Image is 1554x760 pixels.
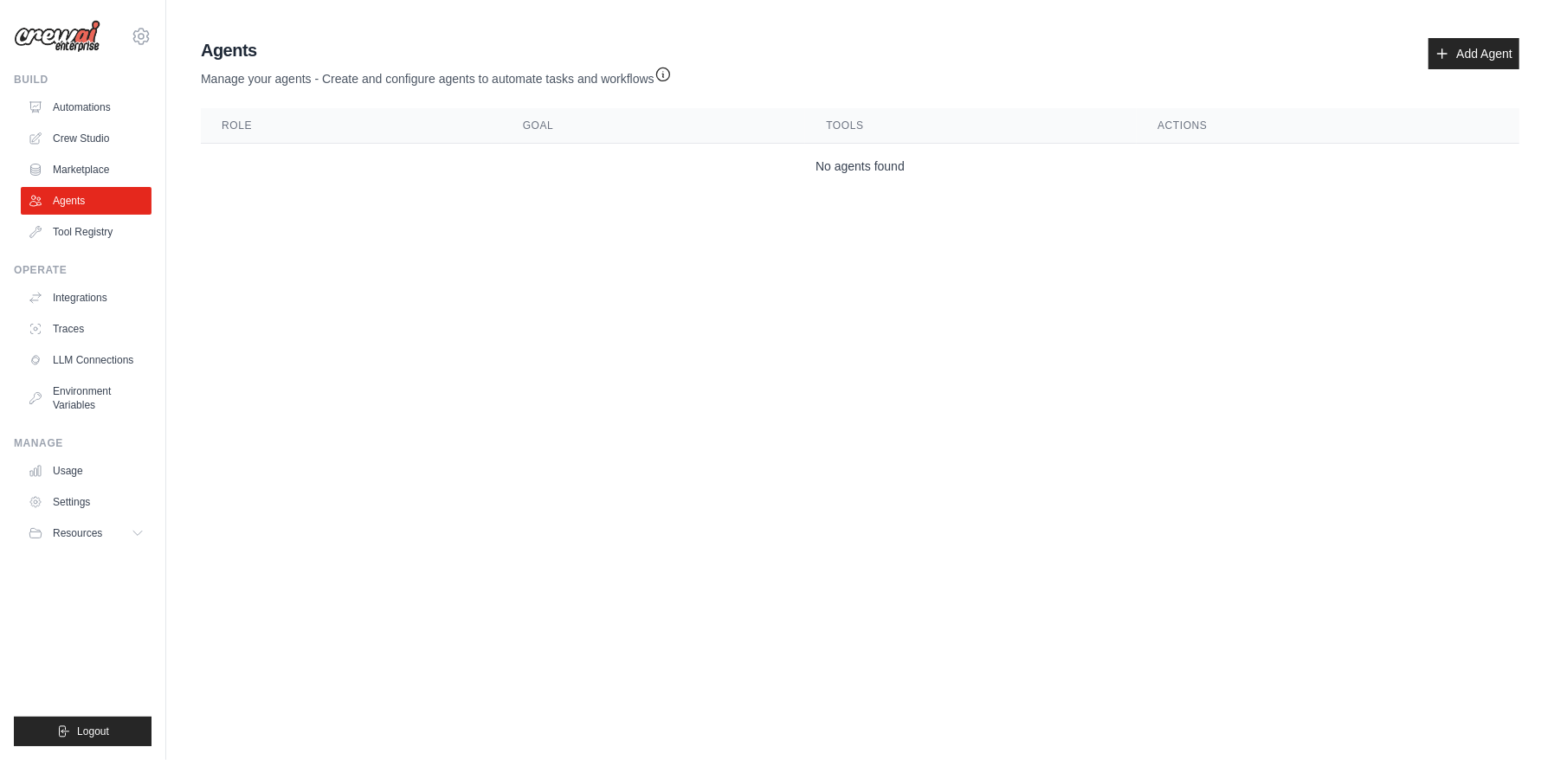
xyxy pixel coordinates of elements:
[201,38,672,62] h2: Agents
[21,284,152,312] a: Integrations
[1137,108,1519,144] th: Actions
[14,263,152,277] div: Operate
[21,125,152,152] a: Crew Studio
[21,156,152,184] a: Marketplace
[14,717,152,746] button: Logout
[21,315,152,343] a: Traces
[21,519,152,547] button: Resources
[21,187,152,215] a: Agents
[201,108,502,144] th: Role
[21,346,152,374] a: LLM Connections
[21,377,152,419] a: Environment Variables
[53,526,102,540] span: Resources
[502,108,806,144] th: Goal
[21,457,152,485] a: Usage
[14,436,152,450] div: Manage
[14,20,100,53] img: Logo
[805,108,1137,144] th: Tools
[77,725,109,738] span: Logout
[1428,38,1519,69] a: Add Agent
[21,218,152,246] a: Tool Registry
[21,488,152,516] a: Settings
[21,93,152,121] a: Automations
[201,144,1519,190] td: No agents found
[201,62,672,87] p: Manage your agents - Create and configure agents to automate tasks and workflows
[14,73,152,87] div: Build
